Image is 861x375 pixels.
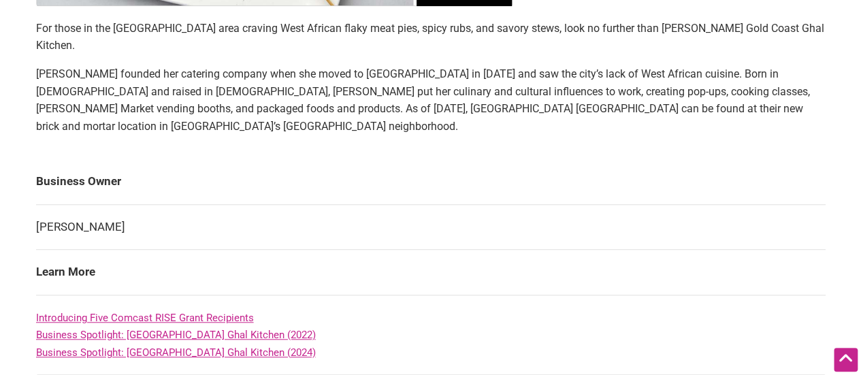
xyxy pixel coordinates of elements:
[36,346,316,359] a: Business Spotlight: [GEOGRAPHIC_DATA] Ghal Kitchen (2024)
[36,20,826,54] p: For those in the [GEOGRAPHIC_DATA] area craving West African flaky meat pies, spicy rubs, and sav...
[36,312,254,324] a: Introducing Five Comcast RISE Grant Recipients
[834,348,858,372] div: Scroll Back to Top
[36,204,826,250] td: [PERSON_NAME]
[36,65,826,135] p: [PERSON_NAME] founded her catering company when she moved to [GEOGRAPHIC_DATA] in [DATE] and saw ...
[36,250,826,295] td: Learn More
[36,159,826,204] td: Business Owner
[36,329,316,341] a: Business Spotlight: [GEOGRAPHIC_DATA] Ghal Kitchen (2022)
